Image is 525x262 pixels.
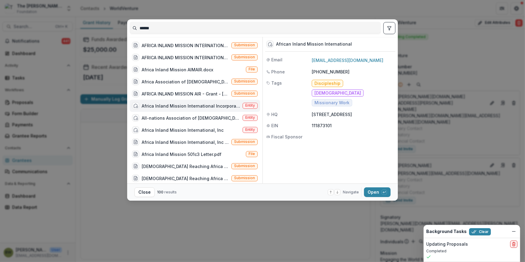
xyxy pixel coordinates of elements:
div: AFRICA INLAND MISSION INTERNATIONAL - Grant - [DATE] [142,54,229,61]
span: [DEMOGRAPHIC_DATA] [314,91,361,96]
span: Submission [234,79,255,83]
span: HQ [271,111,278,118]
div: Africa Association of [DEMOGRAPHIC_DATA] Schools - 2024 - LOI [142,79,229,85]
div: AFRICA INLAND MISSION AIR - Grant - [DATE] [142,91,229,97]
span: Tags [271,80,282,86]
span: 100 [157,190,163,194]
p: 111873101 [312,122,394,129]
div: Africa Inland Mission AIMAIR.docx [142,66,213,73]
div: Africa Inland Mission International Incorporated [142,103,240,109]
span: Submission [234,164,255,168]
button: Open [364,187,391,197]
span: Submission [234,176,255,180]
span: Discipleship [314,81,340,86]
span: EIN [271,122,278,129]
div: [DEMOGRAPHIC_DATA] Reaching Africa Inc., - Grant - [DATE] [142,175,229,182]
p: [PHONE_NUMBER] [312,69,394,75]
div: All-nations Association of [DEMOGRAPHIC_DATA] Schools, and AABS [142,115,240,121]
span: File [249,152,255,156]
button: Clear [469,228,491,235]
span: results [164,190,177,194]
span: Navigate [343,189,359,195]
span: Entity [245,115,255,120]
span: Missionary Work [314,100,349,105]
div: [DEMOGRAPHIC_DATA] Reaching Africa Inc., - Grant - [DATE] [142,163,229,170]
button: toggle filters [383,22,395,34]
span: File [249,67,255,71]
div: Africa Inland Mission International, Inc - 2025 - The [PERSON_NAME] Foundation Grant Proposal App... [142,139,229,145]
span: Email [271,57,282,63]
div: Africa Inland Mission International, Inc [142,127,224,133]
a: [EMAIL_ADDRESS][DOMAIN_NAME] [312,58,383,63]
span: Entity [245,128,255,132]
p: [STREET_ADDRESS] [312,111,394,118]
span: Submission [234,43,255,47]
h2: Updating Proposals [426,242,468,247]
span: Fiscal Sponsor [271,134,302,140]
span: Entity [245,103,255,108]
div: Africa Inland Mission 501c3 Letter.pdf [142,151,221,157]
span: Submission [234,55,255,59]
button: delete [510,241,517,248]
button: Dismiss [510,228,517,235]
h2: Background Tasks [426,229,467,234]
span: Submission [234,140,255,144]
p: Completed [426,248,517,254]
span: Submission [234,91,255,95]
button: Close [134,187,155,197]
div: AFRICA INLAND MISSION INTERNATIONAL - Grant - [DATE] [142,42,229,49]
div: African Inland Mission International [276,42,352,47]
span: Phone [271,69,285,75]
